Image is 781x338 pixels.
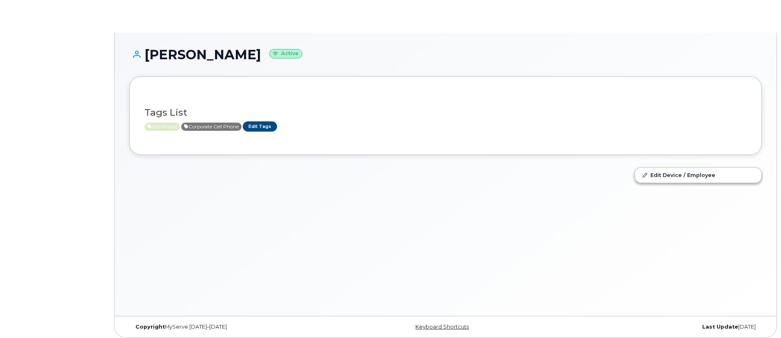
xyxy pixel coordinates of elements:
[144,123,180,131] span: Active
[181,123,242,131] span: Active
[144,107,747,118] h3: Tags List
[702,324,738,330] strong: Last Update
[551,324,762,330] div: [DATE]
[243,121,277,132] a: Edit Tags
[635,168,761,182] a: Edit Device / Employee
[129,47,762,62] h1: [PERSON_NAME]
[135,324,165,330] strong: Copyright
[269,49,302,58] small: Active
[129,324,340,330] div: MyServe [DATE]–[DATE]
[415,324,469,330] a: Keyboard Shortcuts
